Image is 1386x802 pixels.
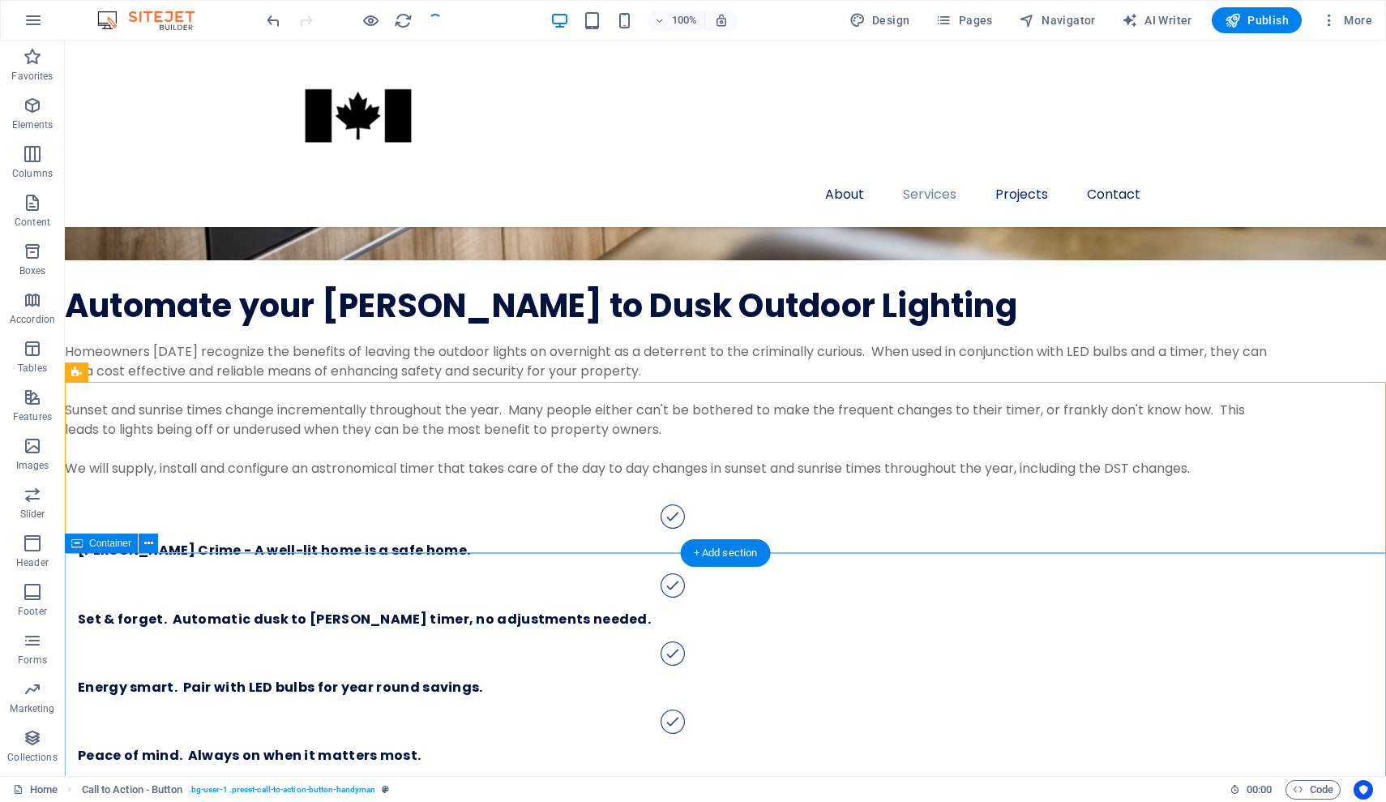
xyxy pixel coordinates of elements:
[18,654,47,667] p: Forms
[1321,12,1372,28] span: More
[393,11,413,30] button: reload
[1115,7,1199,33] button: AI Writer
[13,410,52,423] p: Features
[89,538,131,548] span: Container
[394,11,413,30] i: Reload page
[849,12,910,28] span: Design
[82,780,390,800] nav: breadcrumb
[1122,12,1192,28] span: AI Writer
[11,70,53,83] p: Favorites
[18,362,47,375] p: Tables
[648,11,705,30] button: 100%
[1225,12,1289,28] span: Publish
[18,605,47,618] p: Footer
[1230,780,1273,800] h6: Session time
[7,751,57,764] p: Collections
[12,118,53,131] p: Elements
[1212,7,1302,33] button: Publish
[382,785,389,794] i: This element is a customizable preset
[1012,7,1102,33] button: Navigator
[19,264,46,277] p: Boxes
[263,11,283,30] button: undo
[1019,12,1096,28] span: Navigator
[15,216,50,229] p: Content
[10,313,55,326] p: Accordion
[16,556,49,569] p: Header
[1247,780,1272,800] span: 00 00
[843,7,917,33] div: Design (Ctrl+Alt+Y)
[20,508,45,521] p: Slider
[12,167,53,180] p: Columns
[843,7,917,33] button: Design
[1293,780,1333,800] span: Code
[10,702,54,715] p: Marketing
[929,7,999,33] button: Pages
[935,12,992,28] span: Pages
[189,780,376,800] span: . bg-user-1 .preset-call-to-action-button-handyman
[1315,7,1379,33] button: More
[264,11,283,30] i: Undo: Change link (Ctrl+Z)
[1285,780,1341,800] button: Code
[93,11,215,30] img: Editor Logo
[1258,783,1260,796] span: :
[672,11,698,30] h6: 100%
[361,11,380,30] button: Click here to leave preview mode and continue editing
[16,459,49,472] p: Images
[13,780,58,800] a: Click to cancel selection. Double-click to open Pages
[82,780,182,800] span: Click to select. Double-click to edit
[681,539,771,567] div: + Add section
[1354,780,1373,800] button: Usercentrics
